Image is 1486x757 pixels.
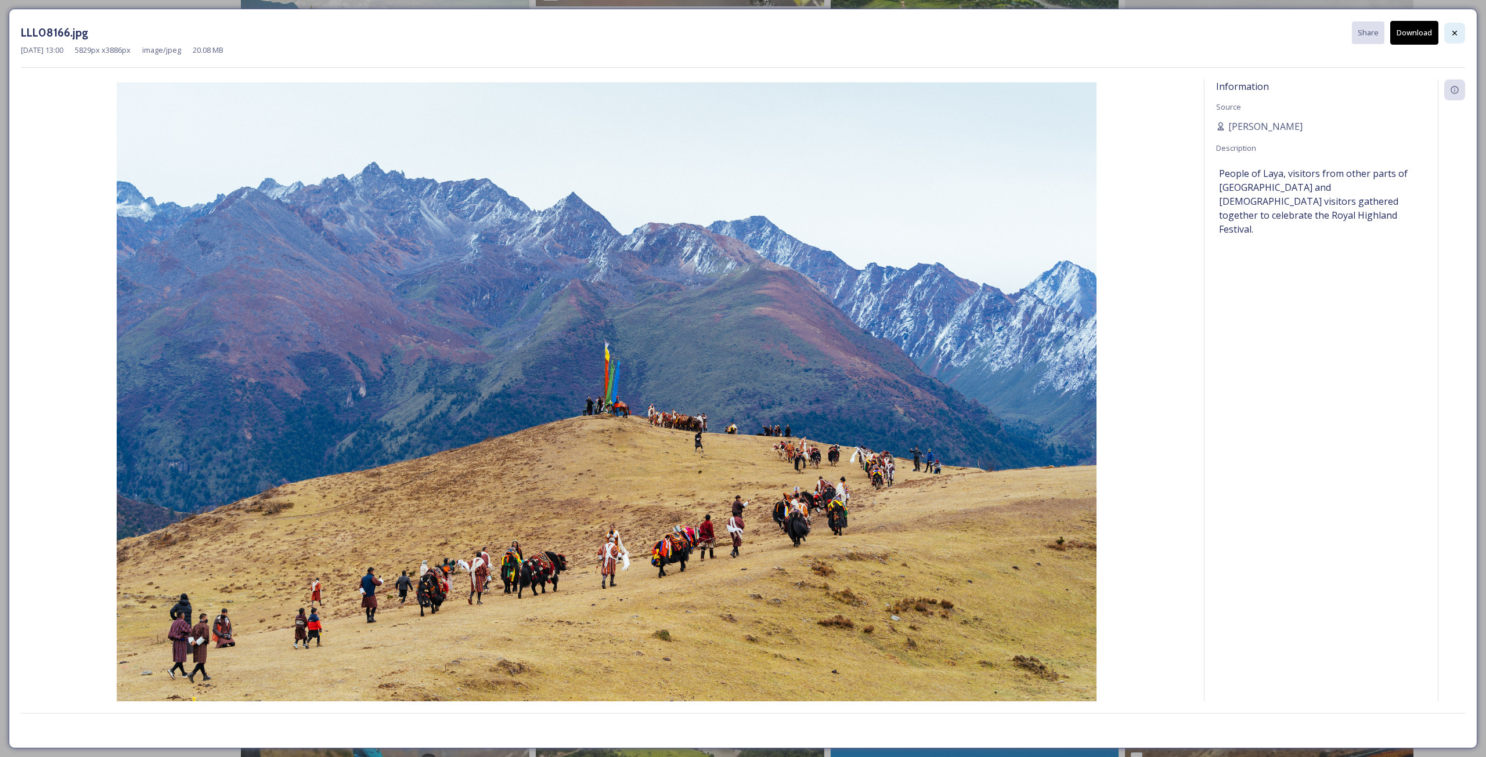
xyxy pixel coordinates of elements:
span: [PERSON_NAME] [1228,119,1303,133]
span: People of Laya, visitors from other parts of [GEOGRAPHIC_DATA] and [DEMOGRAPHIC_DATA] visitors ga... [1219,166,1423,236]
h3: LLL08166.jpg [21,24,88,41]
span: Description [1216,143,1256,153]
span: 5829 px x 3886 px [75,45,131,56]
span: 20.08 MB [193,45,223,56]
span: [DATE] 13:00 [21,45,63,56]
img: LLL08166.jpg [21,82,1192,735]
button: Download [1390,21,1438,45]
span: Information [1216,80,1269,93]
span: Source [1216,102,1241,112]
button: Share [1352,21,1384,44]
span: image/jpeg [142,45,181,56]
